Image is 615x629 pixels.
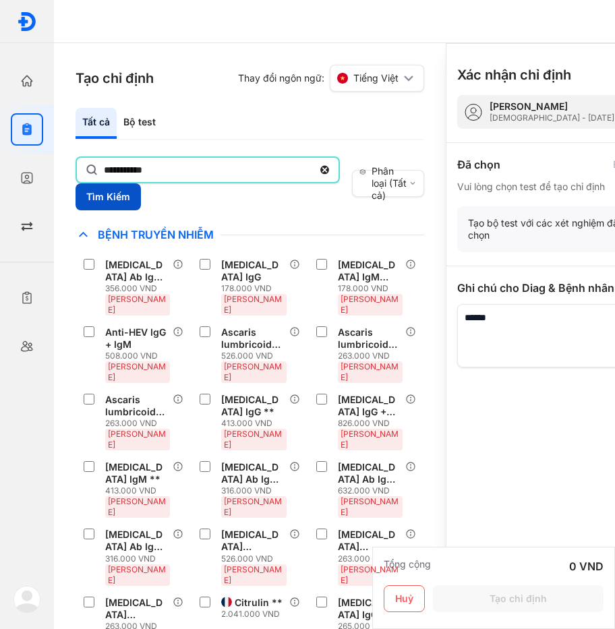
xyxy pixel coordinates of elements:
[224,496,282,517] span: [PERSON_NAME]
[433,585,604,612] button: Tạo chỉ định
[105,418,173,429] div: 263.000 VND
[108,361,166,382] span: [PERSON_NAME]
[341,361,399,382] span: [PERSON_NAME]
[221,326,283,351] div: Ascaris lumbricoides Ab IgG + IgM
[224,294,282,315] span: [PERSON_NAME]
[76,108,117,139] div: Tất cả
[13,586,40,613] img: logo
[76,69,154,88] h3: Tạo chỉ định
[338,418,405,429] div: 826.000 VND
[91,228,221,241] span: Bệnh Truyền Nhiễm
[108,294,166,315] span: [PERSON_NAME]
[105,529,167,553] div: [MEDICAL_DATA] Ab IgM **
[105,597,167,621] div: [MEDICAL_DATA] pneumoniae IgM
[221,394,283,418] div: [MEDICAL_DATA] IgG **
[338,485,405,496] div: 632.000 VND
[224,564,282,585] span: [PERSON_NAME]
[238,65,424,92] div: Thay đổi ngôn ngữ:
[338,553,405,564] div: 263.000 VND
[359,165,409,202] div: Phân loại (Tất cả)
[338,394,400,418] div: [MEDICAL_DATA] IgG + IgM **
[338,259,400,283] div: [MEDICAL_DATA] IgM (Giun tròn chuột)
[105,394,167,418] div: Ascaris lumbricoides IgM (Giun đũa)
[338,283,405,294] div: 178.000 VND
[221,529,283,553] div: [MEDICAL_DATA] pneumoniae Ab IgG + IgM **
[221,553,289,564] div: 526.000 VND
[338,461,400,485] div: [MEDICAL_DATA] Ab IgG + IgM **
[338,326,400,351] div: Ascaris lumbricoides IgG (Giun đũa)
[108,564,166,585] span: [PERSON_NAME]
[105,326,167,351] div: Anti-HEV IgG + IgM
[105,461,167,485] div: [MEDICAL_DATA] IgM **
[353,72,399,84] span: Tiếng Việt
[338,351,405,361] div: 263.000 VND
[105,553,173,564] div: 316.000 VND
[117,108,163,139] div: Bộ test
[490,100,614,113] div: [PERSON_NAME]
[341,429,399,450] span: [PERSON_NAME]
[569,558,604,574] div: 0 VND
[105,351,173,361] div: 508.000 VND
[221,418,289,429] div: 413.000 VND
[338,529,400,553] div: [MEDICAL_DATA] pneumoniae IgG **
[108,429,166,450] span: [PERSON_NAME]
[341,294,399,315] span: [PERSON_NAME]
[224,429,282,450] span: [PERSON_NAME]
[221,485,289,496] div: 316.000 VND
[490,113,614,123] div: [DEMOGRAPHIC_DATA] - [DATE]
[235,597,283,609] div: Citrulin **
[457,65,571,84] h3: Xác nhận chỉ định
[105,259,167,283] div: [MEDICAL_DATA] Ab IgG + IgM
[105,283,173,294] div: 356.000 VND
[221,461,283,485] div: [MEDICAL_DATA] Ab IgG **
[221,351,289,361] div: 526.000 VND
[108,496,166,517] span: [PERSON_NAME]
[457,156,500,173] div: Đã chọn
[221,259,283,283] div: [MEDICAL_DATA] IgG
[17,11,37,32] img: logo
[221,609,288,620] div: 2.041.000 VND
[338,597,400,621] div: [MEDICAL_DATA] IgG (Sán lá gan nhỏ)
[221,283,289,294] div: 178.000 VND
[224,361,282,382] span: [PERSON_NAME]
[341,496,399,517] span: [PERSON_NAME]
[341,564,399,585] span: [PERSON_NAME]
[76,183,141,210] button: Tìm Kiếm
[105,485,173,496] div: 413.000 VND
